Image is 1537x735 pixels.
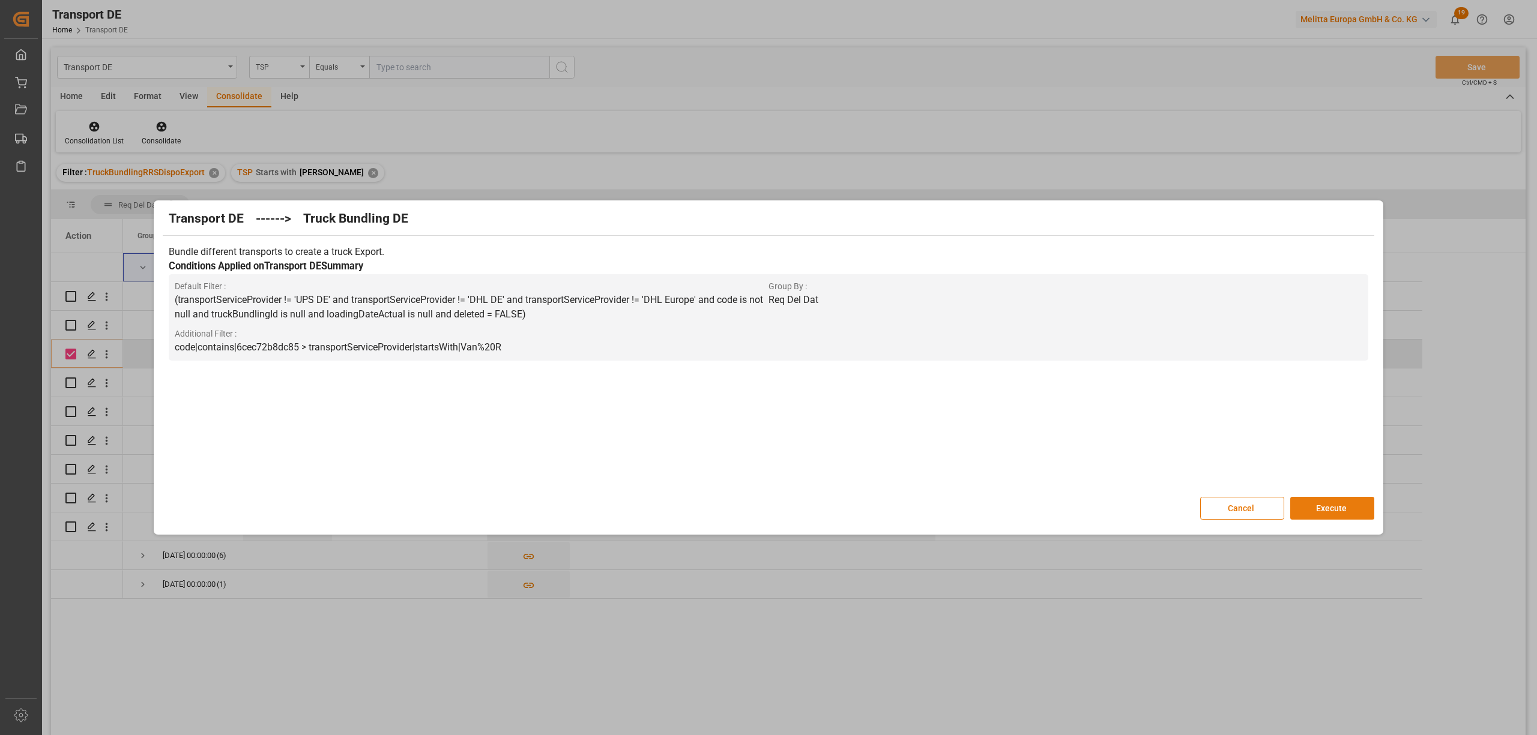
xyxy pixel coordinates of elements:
p: Req Del Dat [768,293,1362,307]
button: Cancel [1200,497,1284,520]
span: Group By : [768,280,1362,293]
button: Execute [1290,497,1374,520]
p: (transportServiceProvider != 'UPS DE' and transportServiceProvider != 'DHL DE' and transportServi... [175,293,768,322]
h2: Transport DE [169,209,244,229]
p: Bundle different transports to create a truck Export. [169,245,1368,259]
span: Additional Filter : [175,328,768,340]
span: Default Filter : [175,280,768,293]
h3: Conditions Applied on Transport DE Summary [169,259,1368,274]
h2: ------> [256,209,291,229]
h2: Truck Bundling DE [303,209,408,229]
p: code|contains|6cec72b8dc85 > transportServiceProvider|startsWith|Van%20R [175,340,768,355]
